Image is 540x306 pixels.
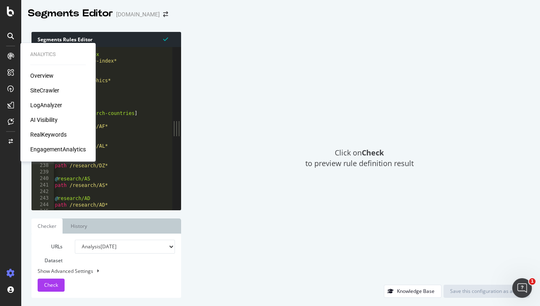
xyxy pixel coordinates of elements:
[30,51,86,58] div: Analytics
[31,32,181,47] div: Segments Rules Editor
[30,101,62,109] a: LogAnalyzer
[163,35,168,43] span: Syntax is valid
[512,278,532,298] iframe: Intercom live chat
[31,218,63,234] a: Checker
[31,182,54,189] div: 241
[38,279,65,292] button: Check
[529,278,536,285] span: 1
[116,10,160,18] div: [DOMAIN_NAME]
[31,162,54,169] div: 238
[31,240,69,268] label: URLs Dataset
[305,148,414,169] span: Click on to preview rule definition result
[44,281,58,288] span: Check
[31,208,54,215] div: 245
[31,202,54,208] div: 244
[31,195,54,202] div: 243
[30,145,86,153] a: EngagementAnalytics
[384,285,441,298] button: Knowledge Base
[163,11,168,17] div: arrow-right-arrow-left
[384,288,441,295] a: Knowledge Base
[30,72,54,80] a: Overview
[397,288,435,295] div: Knowledge Base
[31,268,169,274] div: Show Advanced Settings
[65,218,93,234] a: History
[362,148,384,157] strong: Check
[450,288,523,295] div: Save this configuration as active
[31,189,54,195] div: 242
[30,86,59,94] a: SiteCrawler
[31,169,54,175] div: 239
[30,116,58,124] a: AI Visibility
[444,285,530,298] button: Save this configuration as active
[31,175,54,182] div: 240
[30,130,67,139] a: RealKeywords
[28,7,113,20] div: Segments Editor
